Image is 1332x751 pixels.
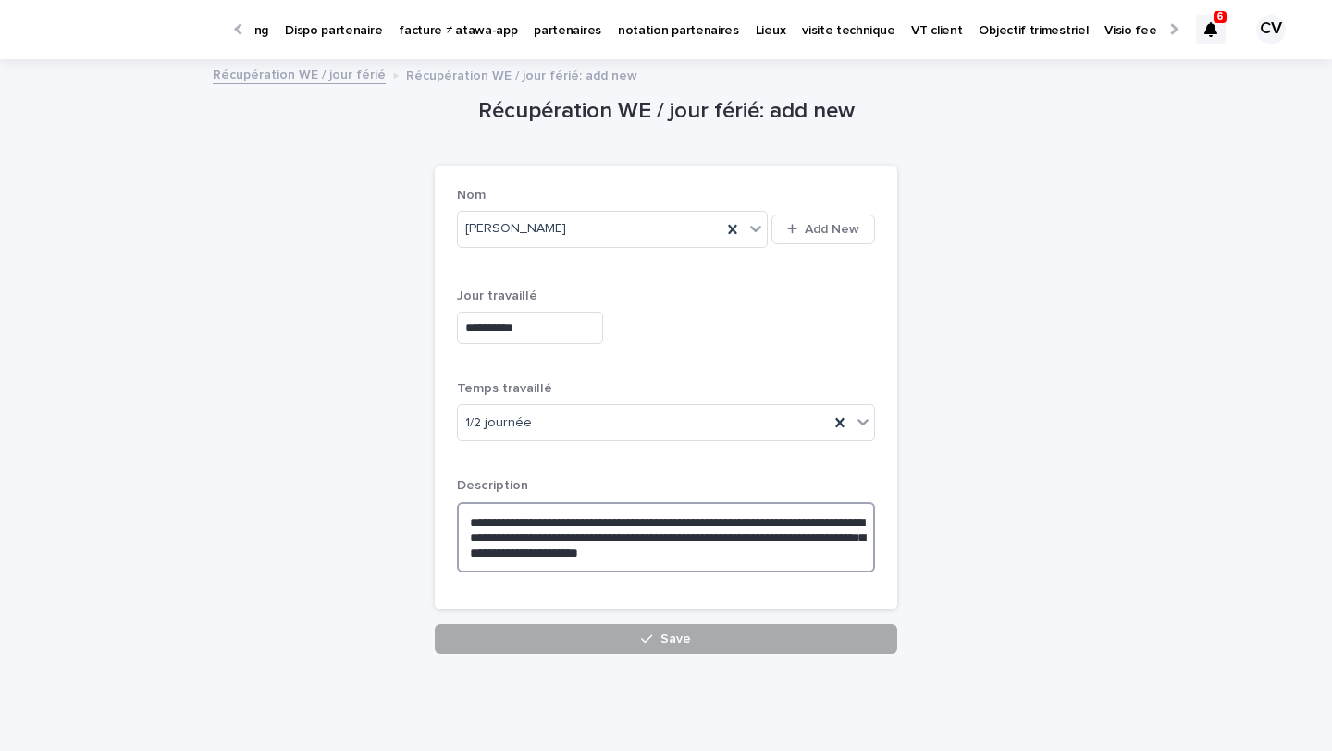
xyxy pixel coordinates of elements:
p: 6 [1217,10,1224,23]
button: Add New [771,215,875,244]
span: 1/2 journée [465,413,532,433]
span: Nom [457,189,486,202]
span: Jour travaillé [457,289,537,302]
span: [PERSON_NAME] [465,219,566,239]
span: Temps travaillé [457,382,552,395]
span: Add New [805,223,859,236]
span: Description [457,479,528,492]
span: Save [660,633,691,646]
p: Récupération WE / jour férié: add new [406,64,637,84]
a: Récupération WE / jour férié [213,63,386,84]
div: 6 [1196,15,1226,44]
h1: Récupération WE / jour férié: add new [435,98,897,125]
img: Ls34BcGeRexTGTNfXpUC [37,11,216,48]
div: CV [1256,15,1286,44]
button: Save [435,624,897,654]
